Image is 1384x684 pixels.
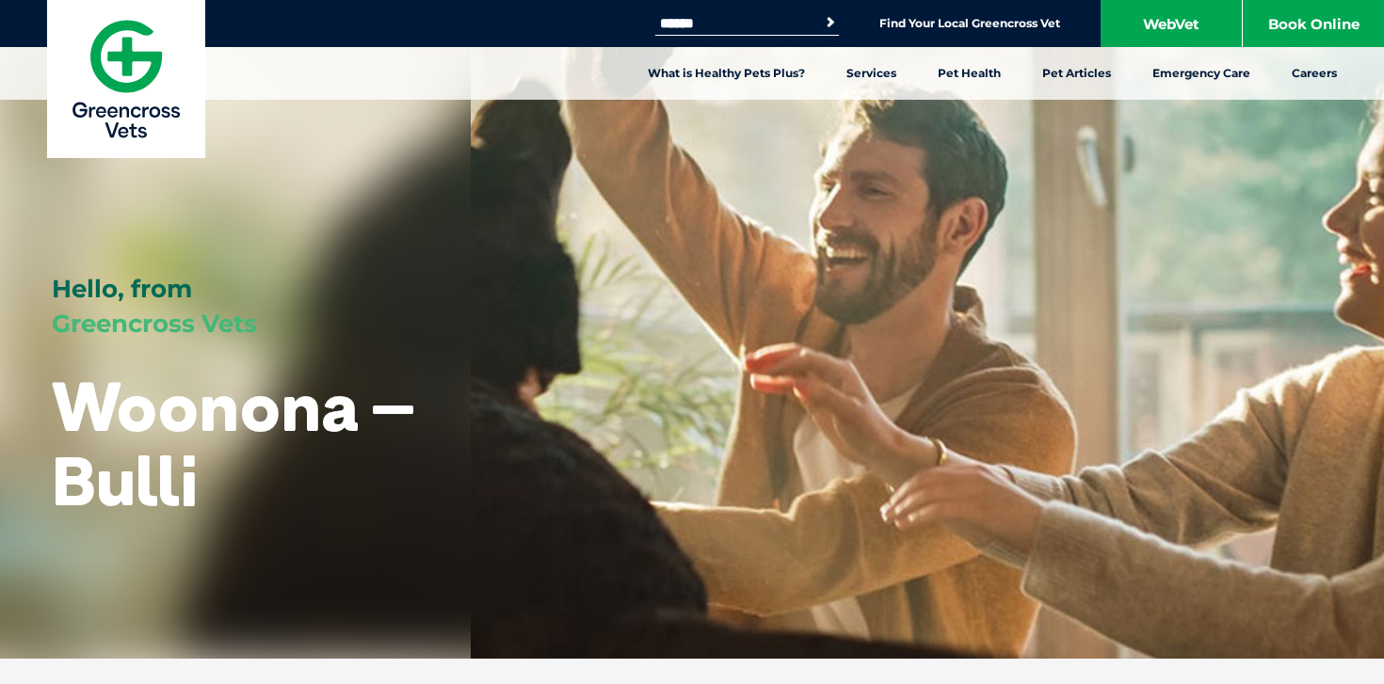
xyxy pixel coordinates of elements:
[1271,47,1358,100] a: Careers
[52,309,257,339] span: Greencross Vets
[1022,47,1132,100] a: Pet Articles
[879,16,1060,31] a: Find Your Local Greencross Vet
[826,47,917,100] a: Services
[821,13,840,32] button: Search
[52,274,192,304] span: Hello, from
[52,369,419,517] h1: Woonona – Bulli
[627,47,826,100] a: What is Healthy Pets Plus?
[917,47,1022,100] a: Pet Health
[1132,47,1271,100] a: Emergency Care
